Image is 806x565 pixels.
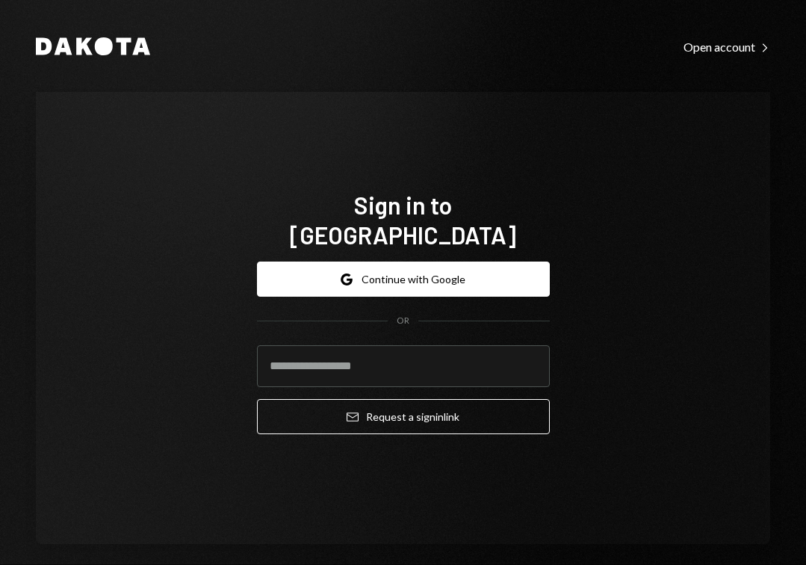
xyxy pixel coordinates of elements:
div: Open account [683,40,770,55]
h1: Sign in to [GEOGRAPHIC_DATA] [257,190,550,250]
a: Open account [683,38,770,55]
button: Request a signinlink [257,399,550,434]
div: OR [397,315,409,327]
button: Continue with Google [257,262,550,297]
